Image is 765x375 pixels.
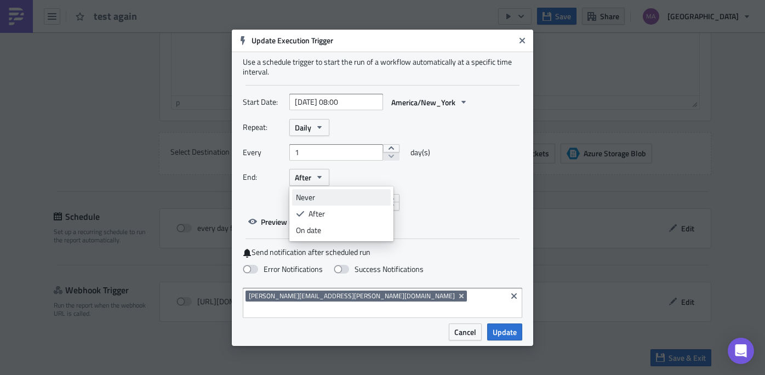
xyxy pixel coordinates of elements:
[383,152,399,161] button: decrement
[243,94,284,110] label: Start Date:
[289,169,329,186] button: After
[243,213,362,230] button: Preview next scheduled runs
[728,338,754,364] div: Open Intercom Messenger
[261,216,357,228] span: Preview next scheduled runs
[454,326,476,338] span: Cancel
[514,32,530,49] button: Close
[289,94,383,110] input: YYYY-MM-DD HH:mm
[309,208,387,219] div: After
[507,289,521,303] button: Clear selected items
[493,326,517,338] span: Update
[295,122,311,133] span: Daily
[296,192,387,203] div: Never
[295,172,311,183] span: After
[457,291,467,302] button: Remove Tag
[243,119,284,135] label: Repeat:
[243,144,284,161] label: Every
[243,169,284,185] label: End:
[386,94,473,111] button: America/New_York
[289,119,329,136] button: Daily
[252,36,515,46] h6: Update Execution Trigger
[410,144,430,161] span: day(s)
[4,4,523,13] body: Rich Text Area. Press ALT-0 for help.
[391,96,455,108] span: America/New_York
[296,225,387,236] div: On date
[249,292,455,300] span: [PERSON_NAME][EMAIL_ADDRESS][PERSON_NAME][DOMAIN_NAME]
[383,144,399,153] button: increment
[243,264,323,274] label: Error Notifications
[243,57,522,77] div: Use a schedule trigger to start the run of a workflow automatically at a specific time interval.
[243,247,522,258] label: Send notification after scheduled run
[487,323,522,340] button: Update
[334,264,424,274] label: Success Notifications
[449,323,482,340] button: Cancel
